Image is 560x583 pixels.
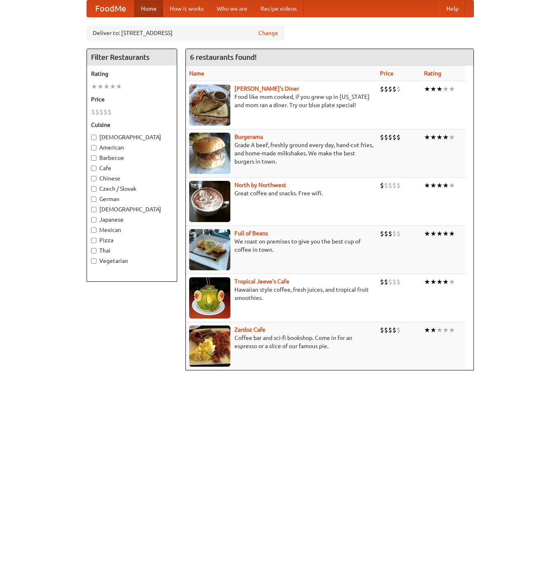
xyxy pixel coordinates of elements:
[103,108,108,117] li: $
[91,248,96,253] input: Thai
[449,133,455,142] li: ★
[380,70,394,77] a: Price
[116,82,122,91] li: ★
[91,174,173,183] label: Chinese
[91,217,96,222] input: Japanese
[91,205,173,213] label: [DEMOGRAPHIC_DATA]
[234,133,263,140] a: Burgerama
[87,0,134,17] a: FoodMe
[91,70,173,78] h5: Rating
[91,95,173,103] h5: Price
[87,26,284,40] div: Deliver to: [STREET_ADDRESS]
[163,0,210,17] a: How it works
[91,82,97,91] li: ★
[189,334,373,350] p: Coffee bar and sci-fi bookshop. Come in for an espresso or a slice of our famous pie.
[234,230,268,236] a: Full of Beans
[189,141,373,166] p: Grade A beef, freshly ground every day, hand-cut fries, and home-made milkshakes. We make the bes...
[91,108,95,117] li: $
[396,277,401,286] li: $
[189,133,230,174] img: burgerama.jpg
[210,0,254,17] a: Who we are
[91,166,96,171] input: Cafe
[443,229,449,238] li: ★
[91,186,96,192] input: Czech / Slovak
[258,29,278,37] a: Change
[392,277,396,286] li: $
[91,185,173,193] label: Czech / Slovak
[424,325,430,335] li: ★
[430,277,436,286] li: ★
[436,229,443,238] li: ★
[380,325,384,335] li: $
[430,133,436,142] li: ★
[384,181,388,190] li: $
[91,176,96,181] input: Chinese
[91,121,173,129] h5: Cuisine
[384,229,388,238] li: $
[430,325,436,335] li: ★
[449,229,455,238] li: ★
[443,133,449,142] li: ★
[449,325,455,335] li: ★
[436,325,443,335] li: ★
[91,145,96,150] input: American
[234,85,299,92] a: [PERSON_NAME]'s Diner
[254,0,303,17] a: Recipe videos
[384,84,388,94] li: $
[396,229,401,238] li: $
[388,325,392,335] li: $
[430,181,436,190] li: ★
[189,84,230,126] img: sallys.jpg
[91,154,173,162] label: Barbecue
[189,181,230,222] img: north.jpg
[91,207,96,212] input: [DEMOGRAPHIC_DATA]
[380,133,384,142] li: $
[189,237,373,254] p: We roast on premises to give you the best cup of coffee in town.
[189,93,373,109] p: Food like mom cooked, if you grew up in [US_STATE] and mom ran a diner. Try our blue plate special!
[189,277,230,318] img: jeeves.jpg
[97,82,103,91] li: ★
[436,181,443,190] li: ★
[91,195,173,203] label: German
[396,84,401,94] li: $
[91,226,173,234] label: Mexican
[443,325,449,335] li: ★
[388,181,392,190] li: $
[189,189,373,197] p: Great coffee and snacks. Free wifi.
[189,229,230,270] img: beans.jpg
[234,278,289,285] a: Tropical Jeeve's Cafe
[234,182,286,188] a: North by Northwest
[443,84,449,94] li: ★
[424,277,430,286] li: ★
[449,181,455,190] li: ★
[392,325,396,335] li: $
[91,257,173,265] label: Vegetarian
[91,238,96,243] input: Pizza
[424,133,430,142] li: ★
[380,229,384,238] li: $
[91,197,96,202] input: German
[91,143,173,152] label: American
[91,164,173,172] label: Cafe
[91,227,96,233] input: Mexican
[436,84,443,94] li: ★
[392,181,396,190] li: $
[103,82,110,91] li: ★
[436,133,443,142] li: ★
[396,181,401,190] li: $
[424,84,430,94] li: ★
[424,181,430,190] li: ★
[380,277,384,286] li: $
[234,326,265,333] a: Zardoz Cafe
[443,277,449,286] li: ★
[384,133,388,142] li: $
[91,236,173,244] label: Pizza
[388,84,392,94] li: $
[189,325,230,367] img: zardoz.jpg
[95,108,99,117] li: $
